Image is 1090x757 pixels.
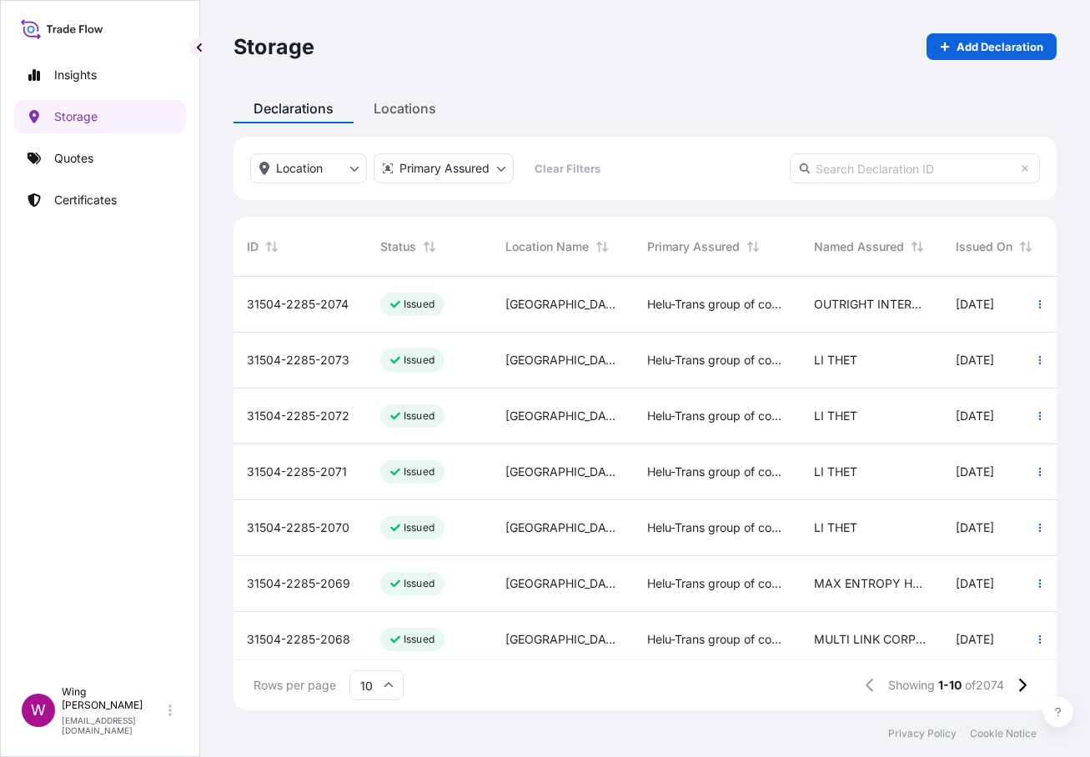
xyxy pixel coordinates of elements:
[54,192,117,208] p: Certificates
[404,409,434,423] p: Issued
[888,677,935,694] span: Showing
[505,296,620,313] span: [GEOGRAPHIC_DATA]
[647,631,787,648] span: Helu-Trans group of companies and their subsidiaries
[250,153,367,183] button: location Filter options
[247,296,349,313] span: 31504-2285-2074
[814,519,857,536] span: LI THET
[254,677,336,694] span: Rows per page
[505,408,620,424] span: [GEOGRAPHIC_DATA]
[956,408,994,424] span: [DATE]
[404,298,434,311] p: Issued
[814,464,857,480] span: LI THET
[380,238,416,255] span: Status
[965,677,1004,694] span: of 2074
[647,575,787,592] span: Helu-Trans group of companies and their subsidiaries
[31,702,46,719] span: W
[520,155,614,182] button: Clear Filters
[647,408,787,424] span: Helu-Trans group of companies and their subsidiaries
[814,575,929,592] span: MAX ENTROPY HOLDING LIMITED
[647,519,787,536] span: Helu-Trans group of companies and their subsidiaries
[247,352,349,368] span: 31504-2285-2073
[647,352,787,368] span: Helu-Trans group of companies and their subsidiaries
[247,575,350,592] span: 31504-2285-2069
[404,633,434,646] p: Issued
[14,142,186,175] a: Quotes
[399,160,490,177] p: Primary Assured
[814,296,929,313] span: OUTRIGHT INTERNATIONAL LIMITED
[54,108,98,125] p: Storage
[505,464,620,480] span: [GEOGRAPHIC_DATA]
[888,727,957,740] a: Privacy Policy
[957,38,1043,55] p: Add Declaration
[234,93,354,123] div: Declarations
[956,464,994,480] span: [DATE]
[956,352,994,368] span: [DATE]
[1016,237,1036,257] button: Sort
[14,183,186,217] a: Certificates
[647,464,787,480] span: Helu-Trans group of companies and their subsidiaries
[956,296,994,313] span: [DATE]
[743,237,763,257] button: Sort
[62,685,165,712] p: Wing [PERSON_NAME]
[956,575,994,592] span: [DATE]
[247,464,347,480] span: 31504-2285-2071
[404,577,434,590] p: Issued
[247,238,259,255] span: ID
[14,100,186,133] a: Storage
[247,631,350,648] span: 31504-2285-2068
[54,67,97,83] p: Insights
[404,353,434,367] p: Issued
[247,408,349,424] span: 31504-2285-2072
[956,238,1012,255] span: Issued On
[374,153,514,183] button: distributor Filter options
[234,33,314,60] p: Storage
[535,160,600,177] p: Clear Filters
[505,575,620,592] span: [GEOGRAPHIC_DATA]
[54,150,93,167] p: Quotes
[647,296,787,313] span: Helu-Trans group of companies and their subsidiaries
[927,33,1057,60] a: Add Declaration
[814,238,904,255] span: Named Assured
[938,677,962,694] span: 1-10
[956,631,994,648] span: [DATE]
[956,519,994,536] span: [DATE]
[62,715,165,735] p: [EMAIL_ADDRESS][DOMAIN_NAME]
[354,93,456,123] div: Locations
[647,238,740,255] span: Primary Assured
[505,631,620,648] span: [GEOGRAPHIC_DATA]
[907,237,927,257] button: Sort
[505,352,620,368] span: [GEOGRAPHIC_DATA]
[262,237,282,257] button: Sort
[814,631,929,648] span: MULTI LINK CORPORATE DEVELOPMENT LIMITED
[505,238,589,255] span: Location Name
[247,519,349,536] span: 31504-2285-2070
[814,352,857,368] span: LI THET
[404,521,434,534] p: Issued
[419,237,440,257] button: Sort
[505,519,620,536] span: [GEOGRAPHIC_DATA]
[814,408,857,424] span: LI THET
[970,727,1037,740] a: Cookie Notice
[404,465,434,479] p: Issued
[14,58,186,92] a: Insights
[790,153,1040,183] input: Search Declaration ID
[592,237,612,257] button: Sort
[276,160,323,177] p: Location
